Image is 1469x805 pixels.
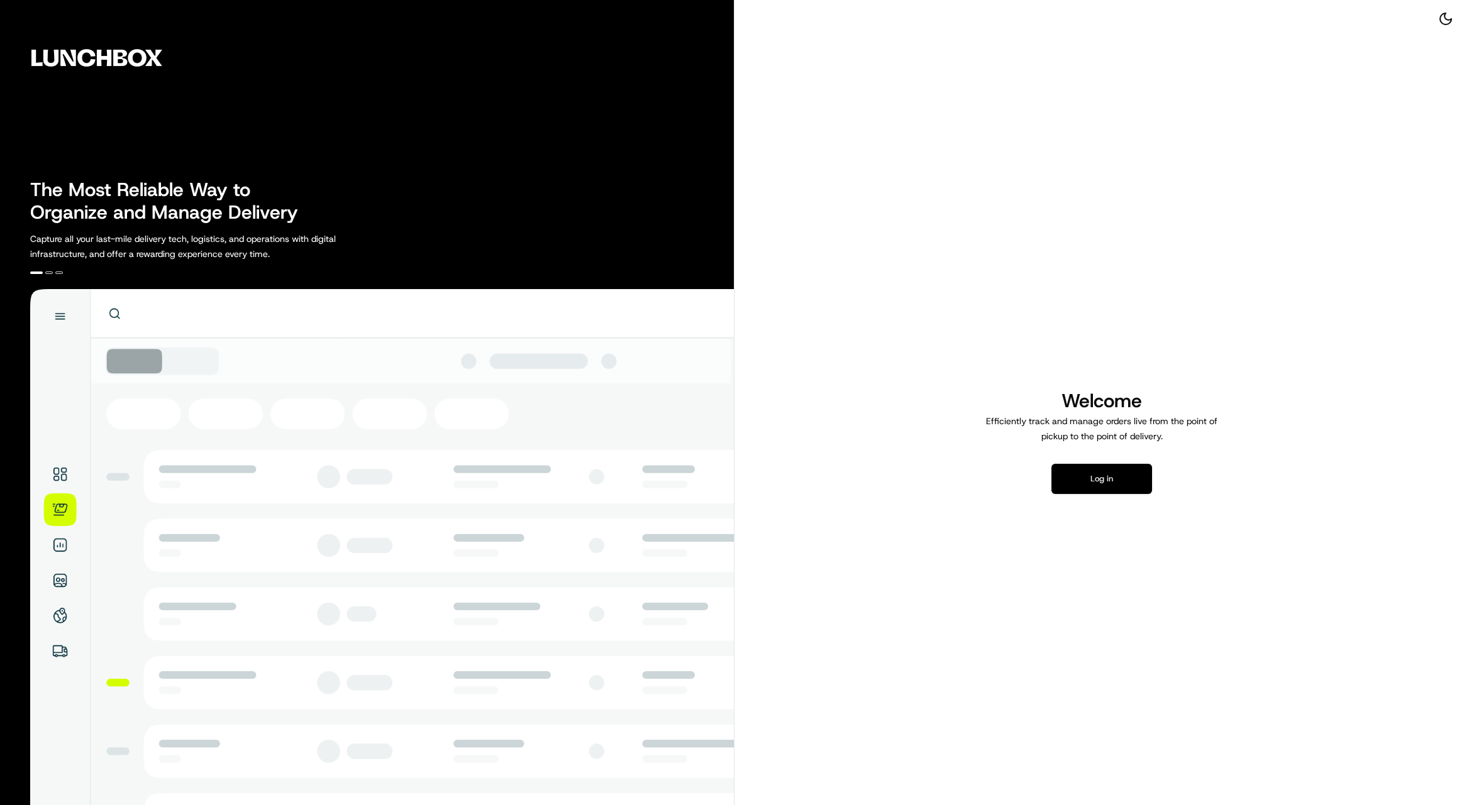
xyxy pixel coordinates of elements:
[8,8,186,108] img: Company Logo
[981,388,1222,413] h1: Welcome
[30,178,312,224] h2: The Most Reliable Way to Organize and Manage Delivery
[981,413,1222,444] p: Efficiently track and manage orders live from the point of pickup to the point of delivery.
[30,231,392,261] p: Capture all your last-mile delivery tech, logistics, and operations with digital infrastructure, ...
[1051,464,1152,494] button: Log in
